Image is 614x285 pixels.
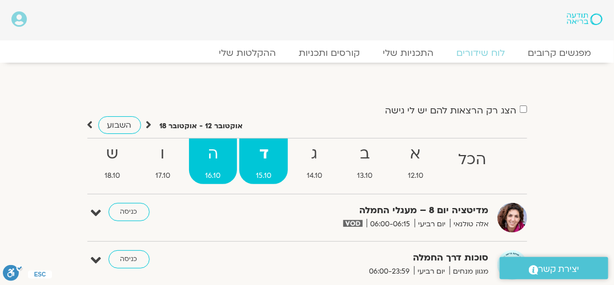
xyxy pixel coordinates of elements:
a: קורסים ותכניות [287,47,371,59]
span: יצירת קשר [539,262,580,277]
span: 06:00-06:15 [367,218,415,230]
span: 17.10 [139,170,187,182]
nav: Menu [11,47,603,59]
strong: ו [139,141,187,167]
span: 13.10 [341,170,390,182]
a: ו17.10 [139,139,187,184]
a: א12.10 [391,139,440,184]
span: יום רביעי [415,218,450,230]
strong: ד [239,141,288,167]
a: ש18.10 [89,139,137,184]
a: ד15.10 [239,139,288,184]
strong: ש [89,141,137,167]
a: יצירת קשר [500,257,608,279]
span: השבוע [107,120,132,131]
strong: א [391,141,440,167]
a: כניסה [109,250,150,268]
span: 18.10 [89,170,137,182]
span: 14.10 [290,170,339,182]
a: ה16.10 [189,139,238,184]
a: ג14.10 [290,139,339,184]
strong: סוכות דרך החמלה [243,250,489,266]
a: הכל [442,139,503,184]
span: 12.10 [391,170,440,182]
a: השבוע [98,116,141,134]
a: מפגשים קרובים [516,47,603,59]
strong: ב [341,141,390,167]
strong: ג [290,141,339,167]
span: 06:00-23:59 [366,266,414,278]
a: לוח שידורים [445,47,516,59]
a: התכניות שלי [371,47,445,59]
img: vodicon [343,220,362,227]
span: יום רביעי [414,266,450,278]
span: אלה טולנאי [450,218,489,230]
span: 16.10 [189,170,238,182]
span: 15.10 [239,170,288,182]
strong: מדיטציה יום 8 – מעגלי החמלה [243,203,489,218]
a: כניסה [109,203,150,221]
label: הצג רק הרצאות להם יש לי גישה [386,105,517,116]
a: ב13.10 [341,139,390,184]
a: ההקלטות שלי [207,47,287,59]
strong: ה [189,141,238,167]
strong: הכל [442,147,503,173]
p: אוקטובר 12 - אוקטובר 18 [160,120,243,132]
span: מגוון מנחים [450,266,489,278]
